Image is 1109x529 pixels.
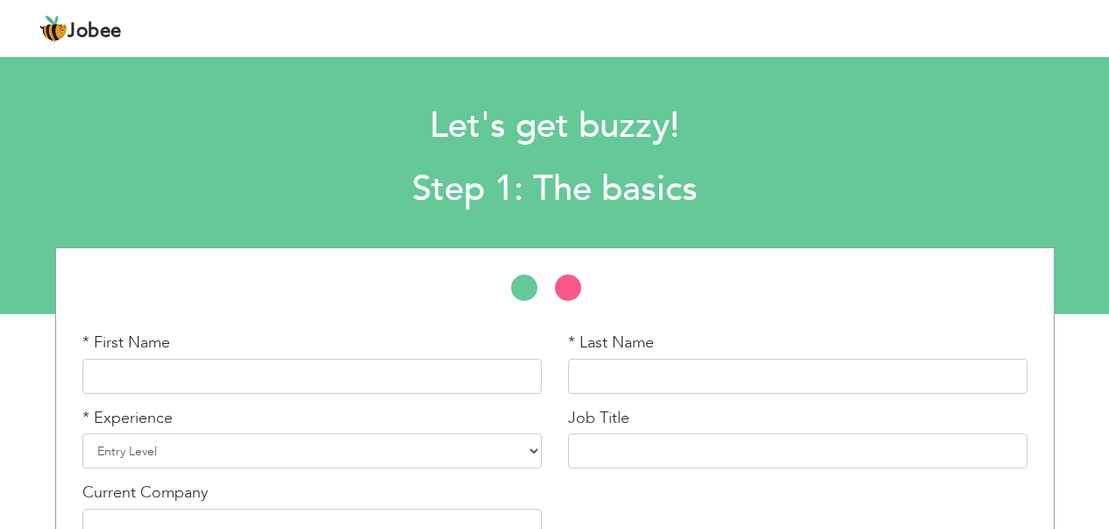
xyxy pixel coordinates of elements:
[82,407,173,430] label: * Experience
[152,104,957,149] h1: Let's get buzzy!
[568,332,654,354] label: * Last Name
[82,482,208,504] label: Current Company
[152,167,957,212] h2: Step 1: The basics
[39,15,68,43] img: jobee.io
[568,407,629,430] label: Job Title
[68,22,122,41] span: Jobee
[82,332,170,354] label: * First Name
